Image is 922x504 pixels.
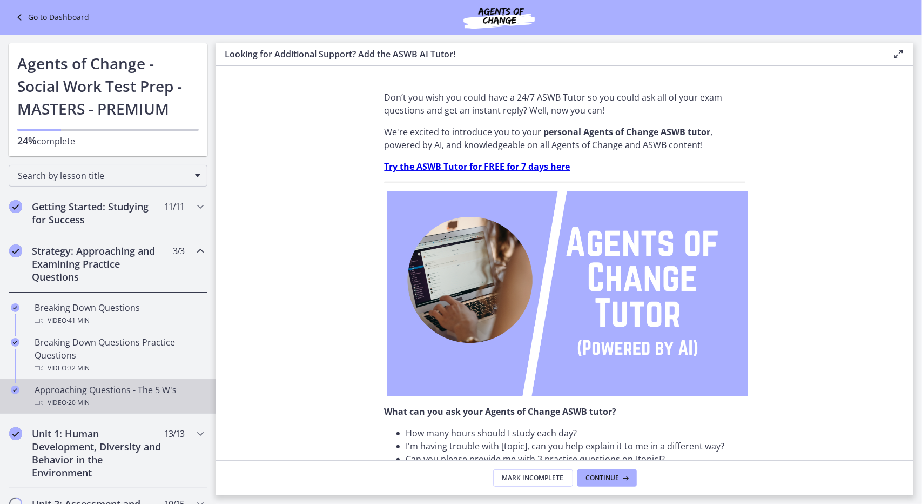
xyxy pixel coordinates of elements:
span: Search by lesson title [18,170,190,182]
h1: Agents of Change - Social Work Test Prep - MASTERS - PREMIUM [17,52,199,120]
li: Can you please provide me with 3 practice questions on [topic]? [406,453,745,466]
div: Video [35,362,203,375]
div: Approaching Questions - The 5 W's [35,383,203,409]
span: Mark Incomplete [502,474,564,482]
p: complete [17,134,199,148]
div: Video [35,396,203,409]
div: Breaking Down Questions [35,301,203,327]
p: Don’t you wish you could have a 24/7 ASWB Tutor so you could ask all of your exam questions and g... [385,91,745,117]
i: Completed [9,244,22,257]
p: We're excited to introduce you to your , powered by AI, and knowledgeable on all Agents of Change... [385,125,745,151]
span: · 20 min [66,396,90,409]
span: 3 / 3 [173,244,184,257]
button: Continue [577,469,637,487]
button: Mark Incomplete [493,469,573,487]
li: How many hours should I study each day? [406,427,745,440]
span: 24% [17,134,37,147]
i: Completed [9,200,22,213]
span: 11 / 11 [164,200,184,213]
div: Search by lesson title [9,165,207,187]
div: Video [35,314,203,327]
img: Agents of Change [434,4,564,30]
a: Try the ASWB Tutor for FREE for 7 days here [385,161,570,173]
span: Continue [586,474,620,482]
i: Completed [11,338,19,347]
i: Completed [11,303,19,312]
h2: Unit 1: Human Development, Diversity and Behavior in the Environment [32,427,164,479]
img: Agents_of_Change_Tutor.png [387,191,748,396]
i: Completed [9,427,22,440]
h2: Strategy: Approaching and Examining Practice Questions [32,244,164,283]
i: Completed [11,386,19,394]
h3: Looking for Additional Support? Add the ASWB AI Tutor! [225,48,874,61]
li: I'm having trouble with [topic], can you help explain it to me in a different way? [406,440,745,453]
a: Go to Dashboard [13,11,89,24]
div: Breaking Down Questions Practice Questions [35,336,203,375]
strong: What can you ask your Agents of Change ASWB tutor? [385,406,617,417]
h2: Getting Started: Studying for Success [32,200,164,226]
span: · 41 min [66,314,90,327]
span: · 32 min [66,362,90,375]
strong: personal Agents of Change ASWB tutor [544,126,711,138]
span: 13 / 13 [164,427,184,440]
